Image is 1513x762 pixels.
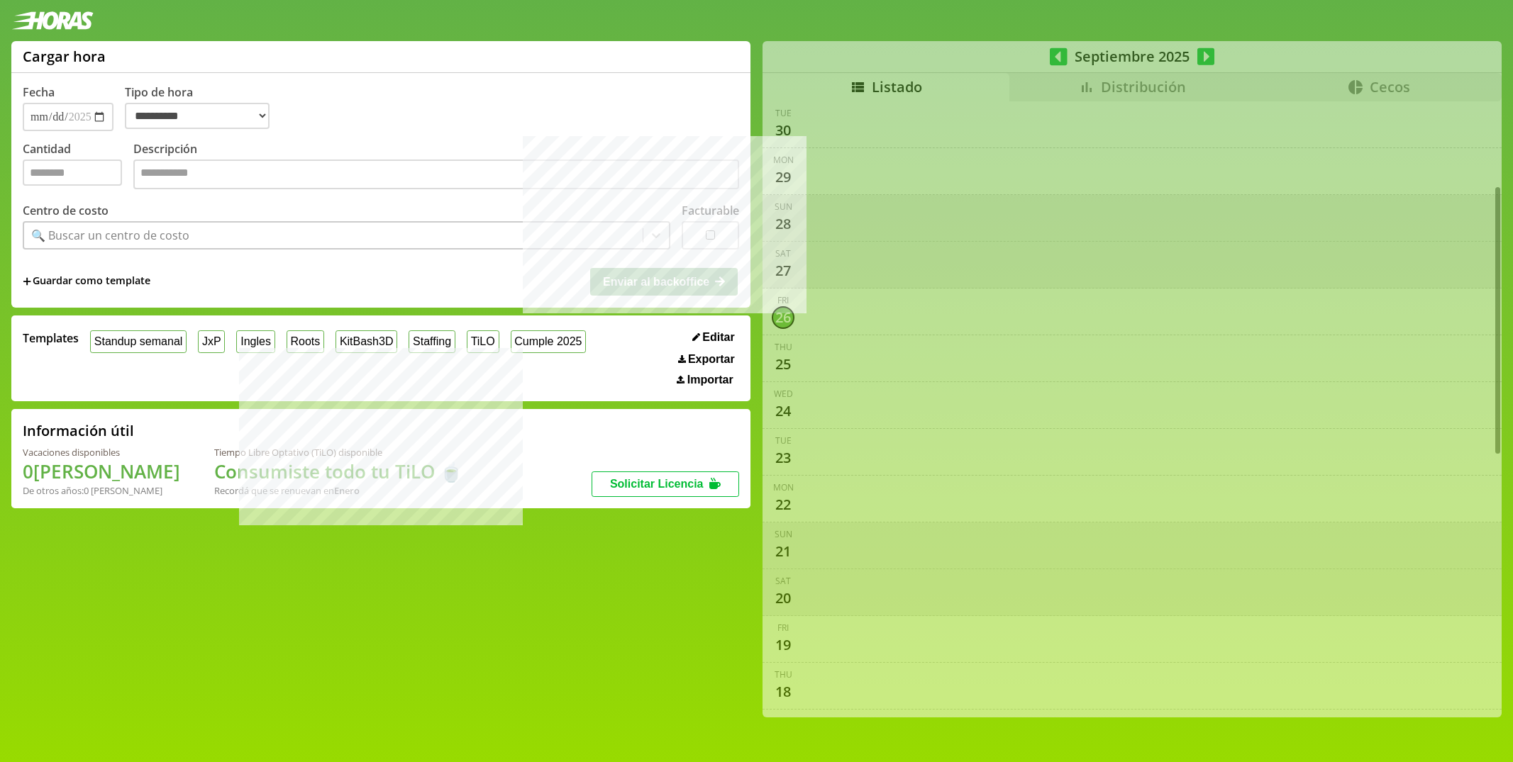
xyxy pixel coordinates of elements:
[214,446,462,459] div: Tiempo Libre Optativo (TiLO) disponible
[125,103,270,129] select: Tipo de hora
[511,330,587,352] button: Cumple 2025
[592,471,739,497] button: Solicitar Licencia
[682,203,739,218] label: Facturable
[23,459,180,484] h1: 0 [PERSON_NAME]
[610,478,704,490] span: Solicitar Licencia
[674,352,739,366] button: Exportar
[23,203,109,218] label: Centro de costo
[287,330,324,352] button: Roots
[23,446,180,459] div: Vacaciones disponibles
[334,484,360,497] b: Enero
[23,484,180,497] div: De otros años: 0 [PERSON_NAME]
[688,353,735,366] span: Exportar
[23,159,122,186] input: Cantidad
[688,330,739,344] button: Editar
[23,274,150,289] span: +Guardar como template
[467,330,499,352] button: TiLO
[687,374,733,386] span: Importar
[23,421,134,440] h2: Información útil
[23,274,31,289] span: +
[133,141,739,193] label: Descripción
[133,159,739,189] textarea: Descripción
[198,330,225,352] button: JxP
[214,459,462,484] h1: Consumiste todo tu TiLO 🍵
[409,330,455,352] button: Staffing
[23,84,55,100] label: Fecha
[336,330,397,352] button: KitBash3D
[31,228,189,243] div: 🔍 Buscar un centro de costo
[236,330,275,352] button: Ingles
[702,331,734,344] span: Editar
[90,330,187,352] button: Standup semanal
[11,11,94,30] img: logotipo
[214,484,462,497] div: Recordá que se renuevan en
[23,330,79,346] span: Templates
[23,47,106,66] h1: Cargar hora
[23,141,133,193] label: Cantidad
[125,84,281,131] label: Tipo de hora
